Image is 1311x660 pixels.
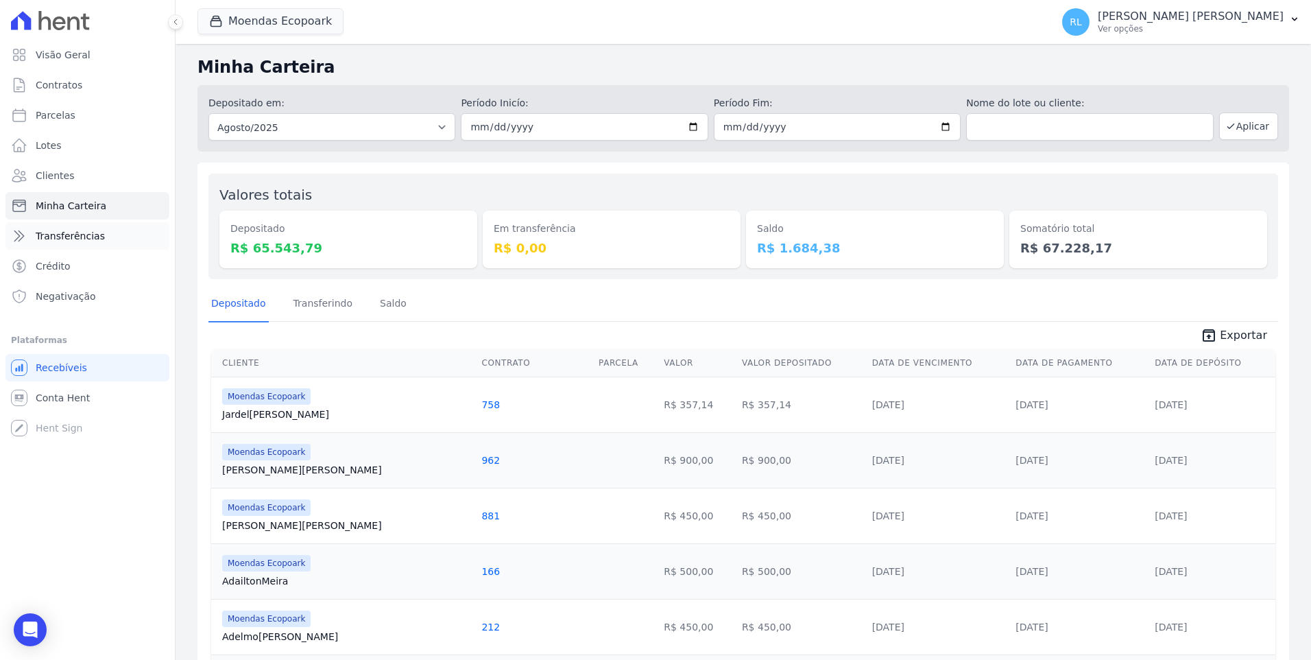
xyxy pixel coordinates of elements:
[208,97,285,108] label: Depositado em:
[222,611,311,627] span: Moendas Ecopoark
[658,599,736,655] td: R$ 450,00
[11,332,164,349] div: Plataformas
[1015,510,1048,521] a: [DATE]
[1155,622,1187,633] a: [DATE]
[736,377,867,432] td: R$ 357,14
[1015,622,1048,633] a: [DATE]
[1155,510,1187,521] a: [DATE]
[1155,566,1187,577] a: [DATE]
[1220,327,1267,344] span: Exportar
[5,354,169,381] a: Recebíveis
[36,259,71,273] span: Crédito
[36,199,106,213] span: Minha Carteira
[5,283,169,310] a: Negativação
[593,349,658,377] th: Parcela
[481,455,500,466] a: 962
[872,399,904,410] a: [DATE]
[222,463,470,477] a: [PERSON_NAME][PERSON_NAME]
[1098,10,1284,23] p: [PERSON_NAME] [PERSON_NAME]
[658,349,736,377] th: Valor
[222,499,311,516] span: Moendas Ecopoark
[14,613,47,646] div: Open Intercom Messenger
[736,543,867,599] td: R$ 500,00
[872,622,904,633] a: [DATE]
[757,239,993,257] dd: R$ 1.684,38
[1015,566,1048,577] a: [DATE]
[219,187,312,203] label: Valores totais
[481,399,500,410] a: 758
[230,222,466,236] dt: Depositado
[197,8,344,34] button: Moendas Ecopoark
[291,287,356,322] a: Transferindo
[736,432,867,488] td: R$ 900,00
[5,222,169,250] a: Transferências
[211,349,476,377] th: Cliente
[481,566,500,577] a: 166
[1015,455,1048,466] a: [DATE]
[1219,113,1278,140] button: Aplicar
[1020,222,1256,236] dt: Somatório total
[1155,399,1187,410] a: [DATE]
[736,349,867,377] th: Valor Depositado
[5,162,169,189] a: Clientes
[476,349,593,377] th: Contrato
[872,455,904,466] a: [DATE]
[872,566,904,577] a: [DATE]
[377,287,409,322] a: Saldo
[494,239,730,257] dd: R$ 0,00
[736,599,867,655] td: R$ 450,00
[222,408,470,421] a: Jardel[PERSON_NAME]
[1098,23,1284,34] p: Ver opções
[494,222,730,236] dt: Em transferência
[5,192,169,220] a: Minha Carteira
[658,543,736,599] td: R$ 500,00
[36,108,75,122] span: Parcelas
[966,96,1213,110] label: Nome do lote ou cliente:
[5,41,169,69] a: Visão Geral
[222,574,470,588] a: AdailtonMeira
[481,622,500,633] a: 212
[1149,349,1275,377] th: Data de Depósito
[5,102,169,129] a: Parcelas
[658,377,736,432] td: R$ 357,14
[5,132,169,159] a: Lotes
[36,78,82,92] span: Contratos
[36,48,91,62] span: Visão Geral
[1015,399,1048,410] a: [DATE]
[1201,327,1217,344] i: unarchive
[222,519,470,532] a: [PERSON_NAME][PERSON_NAME]
[36,361,87,375] span: Recebíveis
[222,555,311,571] span: Moendas Ecopoark
[230,239,466,257] dd: R$ 65.543,79
[1051,3,1311,41] button: RL [PERSON_NAME] [PERSON_NAME] Ver opções
[1070,17,1082,27] span: RL
[36,290,96,303] span: Negativação
[36,169,74,182] span: Clientes
[658,432,736,488] td: R$ 900,00
[867,349,1011,377] th: Data de Vencimento
[222,630,470,644] a: Adelmo[PERSON_NAME]
[1155,455,1187,466] a: [DATE]
[872,510,904,521] a: [DATE]
[36,229,105,243] span: Transferências
[208,287,269,322] a: Depositado
[222,444,311,460] span: Moendas Ecopoark
[658,488,736,543] td: R$ 450,00
[714,96,961,110] label: Período Fim:
[5,252,169,280] a: Crédito
[1020,239,1256,257] dd: R$ 67.228,17
[36,391,90,405] span: Conta Hent
[36,139,62,152] span: Lotes
[461,96,708,110] label: Período Inicío:
[1010,349,1149,377] th: Data de Pagamento
[5,71,169,99] a: Contratos
[757,222,993,236] dt: Saldo
[481,510,500,521] a: 881
[736,488,867,543] td: R$ 450,00
[5,384,169,412] a: Conta Hent
[222,388,311,405] span: Moendas Ecopoark
[1190,327,1278,346] a: unarchive Exportar
[197,55,1289,80] h2: Minha Carteira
